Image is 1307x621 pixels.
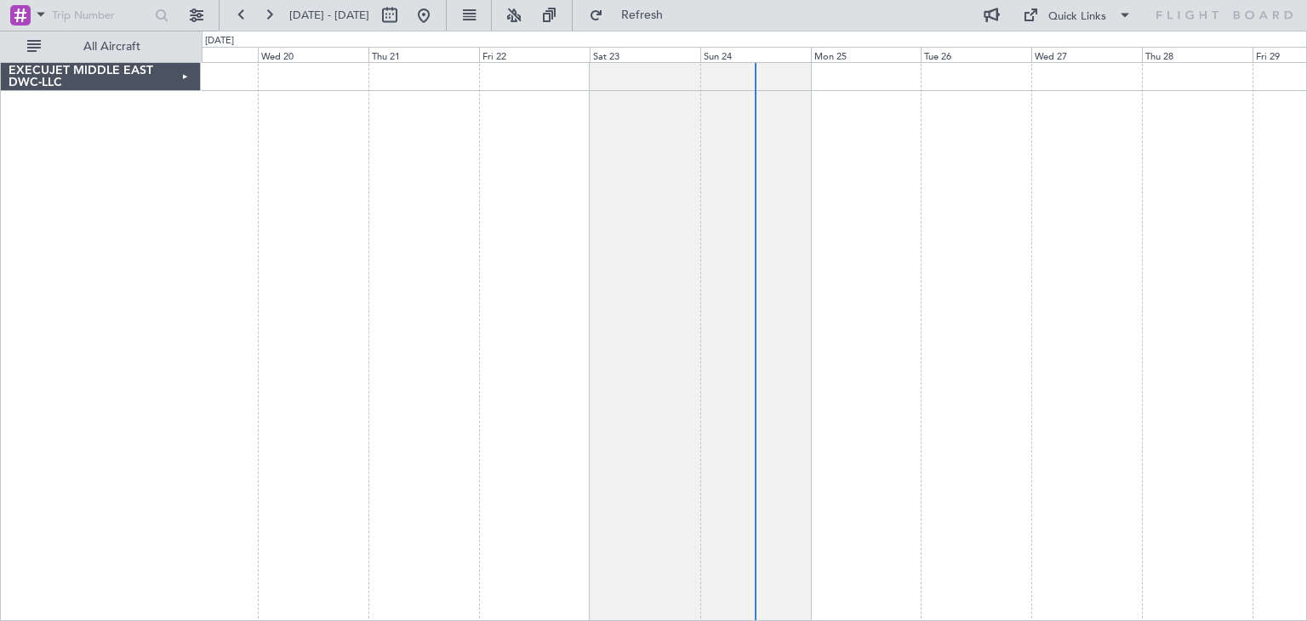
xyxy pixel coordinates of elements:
div: Thu 28 [1142,47,1253,62]
span: [DATE] - [DATE] [289,8,369,23]
div: Wed 27 [1031,47,1142,62]
span: All Aircraft [44,41,180,53]
div: Sun 24 [700,47,811,62]
div: [DATE] [205,34,234,48]
div: Tue 19 [147,47,258,62]
div: Wed 20 [258,47,368,62]
div: Mon 25 [811,47,922,62]
span: Refresh [607,9,678,21]
button: Quick Links [1014,2,1140,29]
button: Refresh [581,2,683,29]
input: Trip Number [52,3,150,28]
div: Tue 26 [921,47,1031,62]
div: Fri 22 [479,47,590,62]
button: All Aircraft [19,33,185,60]
div: Thu 21 [368,47,479,62]
div: Sat 23 [590,47,700,62]
div: Quick Links [1048,9,1106,26]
